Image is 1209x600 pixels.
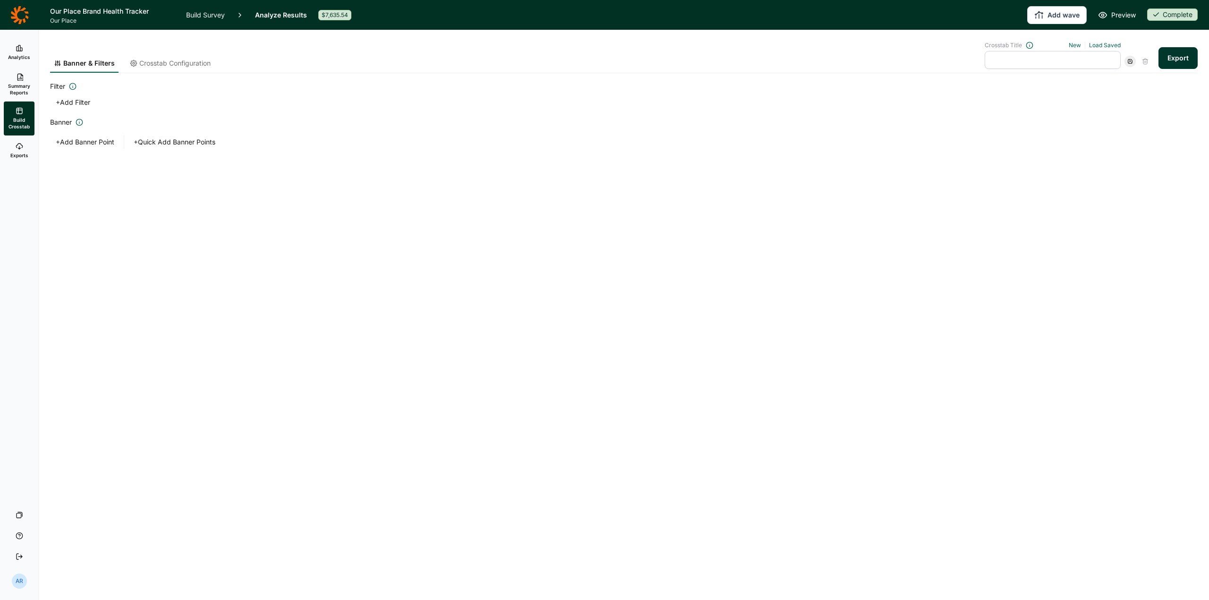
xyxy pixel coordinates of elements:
span: Analytics [8,54,30,60]
a: New [1069,42,1081,49]
a: Analytics [4,37,34,68]
span: Crosstab Configuration [139,59,211,68]
button: Complete [1147,8,1198,22]
button: +Quick Add Banner Points [128,135,221,149]
a: Exports [4,135,34,166]
button: Add wave [1027,6,1087,24]
a: Build Crosstab [4,101,34,135]
div: Save Crosstab [1124,56,1136,67]
span: Build Crosstab [8,117,31,130]
div: Complete [1147,8,1198,21]
h1: Our Place Brand Health Tracker [50,6,175,17]
span: Preview [1111,9,1136,21]
div: AR [12,574,27,589]
span: Banner [50,117,72,128]
span: Summary Reports [8,83,31,96]
div: $7,635.54 [318,10,351,20]
span: Filter [50,81,65,92]
button: +Add Banner Point [50,135,120,149]
a: Preview [1098,9,1136,21]
div: Delete [1140,56,1151,67]
a: Load Saved [1089,42,1121,49]
button: +Add Filter [50,96,96,109]
button: Export [1158,47,1198,69]
a: Summary Reports [4,68,34,101]
span: Our Place [50,17,175,25]
span: Crosstab Title [985,42,1022,49]
span: Exports [10,152,28,159]
span: Banner & Filters [63,59,115,68]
